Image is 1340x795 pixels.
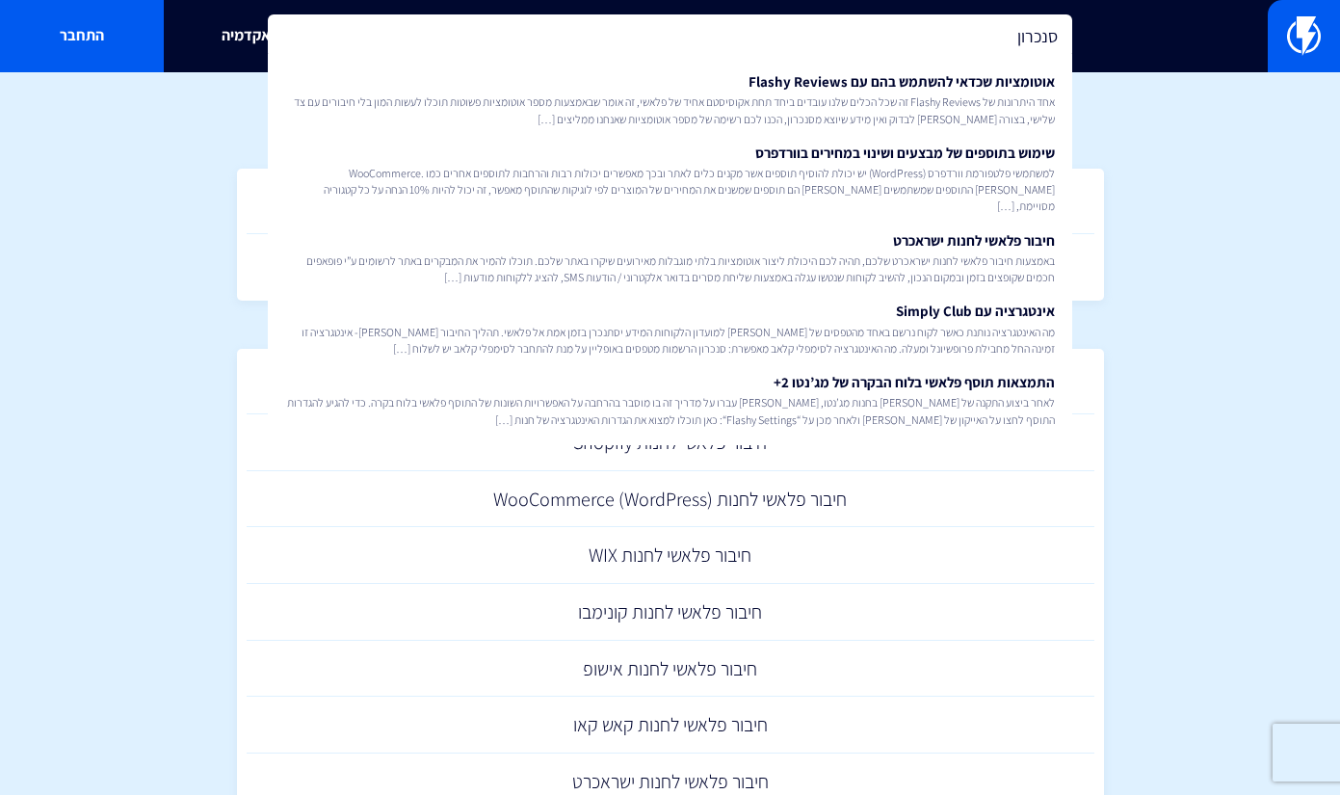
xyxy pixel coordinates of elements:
[277,64,1063,135] a: אוטומציות שכדאי להשתמש בהם עם Flashy Reviewsאחד היתרונות של Flashy Reviews זה שכל הכלים שלנו עובד...
[285,394,1055,427] span: לאחר ביצוע התקנה של [PERSON_NAME] בחנות מג’נטו, [PERSON_NAME] עברו על מדריך זה בו מוסבר בהרחבה על...
[285,252,1055,285] span: באמצעות חיבור פלאשי לחנות ישראכרט שלכם, תהיה לכם היכולת ליצור אוטומציות בלתי מוגבלות מאירועים שיק...
[247,178,1094,235] a: ברוכים הבאים
[247,527,1094,584] a: חיבור פלאשי לחנות WIX
[285,93,1055,126] span: אחד היתרונות של Flashy Reviews זה שכל הכלים שלנו עובדים ביחד תחת אקוסיסטם אחיד של פלאשי, זה אומר ...
[277,293,1063,364] a: אינטגרציה עם Simply Clubמה האינטגרציה נותנת כאשר לקוח נרשם באחד מהטפסים של [PERSON_NAME] למועדון ...
[247,584,1094,641] a: חיבור פלאשי לחנות קונימבו
[268,14,1072,59] input: חיפוש מהיר...
[247,641,1094,698] a: חיבור פלאשי לחנות אישופ
[247,358,1094,415] a: חיבור פלאשי לאתר שלכם - בחרו בהתאם לפלטפורמת המסחר שלכם
[247,697,1094,754] a: חיבור פלאשי לחנות קאש קאו
[277,223,1063,294] a: חיבור פלאשי לחנות ישראכרטבאמצעות חיבור פלאשי לחנות ישראכרט שלכם, תהיה לכם היכולת ליצור אוטומציות ...
[247,414,1094,471] a: חיבור פלאשי לחנות Shopify
[277,364,1063,436] a: התמצאות תוסף פלאשי בלוח הבקרה של מג’נטו 2+לאחר ביצוע התקנה של [PERSON_NAME] בחנות מג’נטו, [PERSON...
[277,135,1063,223] a: שימוש בתוספים של מבצעים ושינוי במחירים בוורדפרסלמשתמשי פלטפורמת וורדפרס (WordPress) יש יכולת להוס...
[247,471,1094,528] a: חיבור פלאשי לחנות (WooCommerce (WordPress
[256,368,1085,406] h2: חיבור פלאשי לאתר שלכם - בחרו בהתאם לפלטפורמת המסחר שלכם
[256,188,1085,225] h2: ברוכים הבאים
[285,165,1055,214] span: למשתמשי פלטפורמת וורדפרס (WordPress) יש יכולת להוסיף תוספים אשר מקנים כלים לאתר ובכך מאפשרים יכול...
[285,324,1055,357] span: מה האינטגרציה נותנת כאשר לקוח נרשם באחד מהטפסים של [PERSON_NAME] למועדון הלקוחות המידע יסתנכרן בז...
[247,234,1094,291] a: איך לפתוח חשבון בפלאשי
